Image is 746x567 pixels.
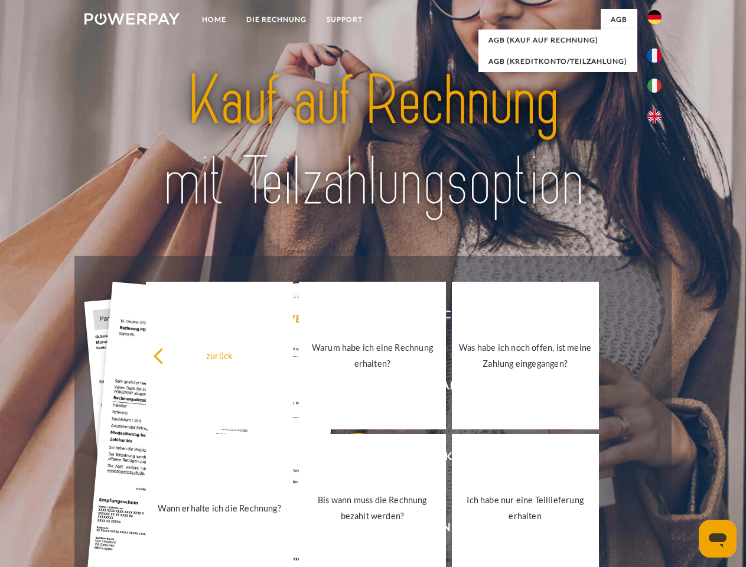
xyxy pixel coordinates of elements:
div: zurück [153,347,286,363]
a: AGB (Kreditkonto/Teilzahlung) [478,51,637,72]
img: de [647,10,662,24]
img: title-powerpay_de.svg [113,57,633,226]
a: SUPPORT [317,9,373,30]
a: agb [601,9,637,30]
img: fr [647,48,662,63]
img: logo-powerpay-white.svg [84,13,180,25]
div: Bis wann muss die Rechnung bezahlt werden? [306,492,439,524]
img: en [647,109,662,123]
a: Home [192,9,236,30]
div: Wann erhalte ich die Rechnung? [153,500,286,516]
a: AGB (Kauf auf Rechnung) [478,30,637,51]
a: Was habe ich noch offen, ist meine Zahlung eingegangen? [452,282,599,429]
div: Warum habe ich eine Rechnung erhalten? [306,340,439,372]
a: DIE RECHNUNG [236,9,317,30]
iframe: Schaltfläche zum Öffnen des Messaging-Fensters [699,520,737,558]
div: Was habe ich noch offen, ist meine Zahlung eingegangen? [459,340,592,372]
img: it [647,79,662,93]
div: Ich habe nur eine Teillieferung erhalten [459,492,592,524]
